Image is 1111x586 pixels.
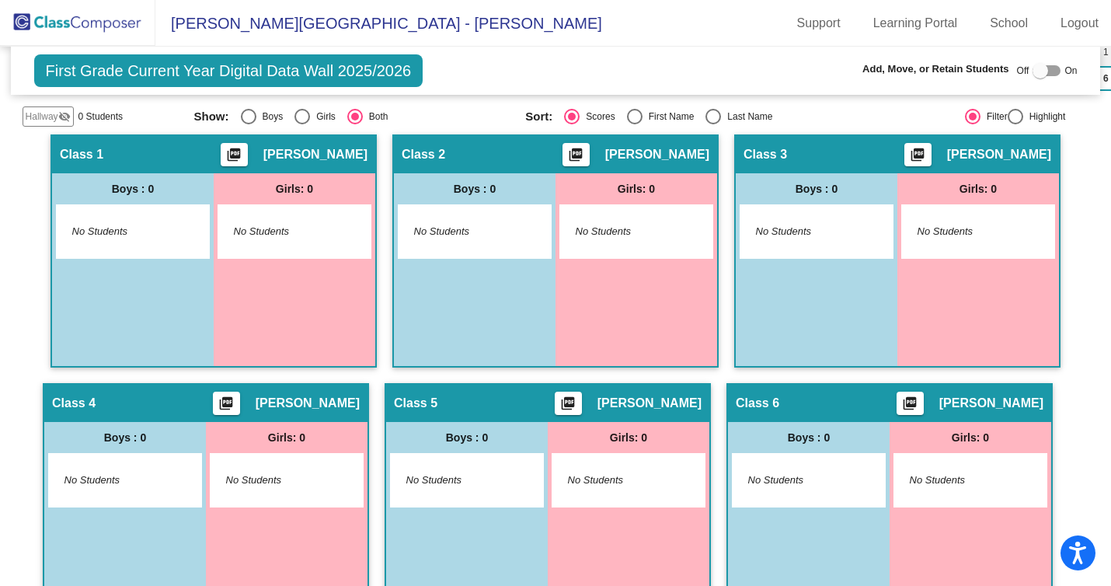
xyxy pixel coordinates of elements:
div: Boys : 0 [44,422,206,453]
a: Logout [1048,11,1111,36]
div: Boys [256,110,284,124]
span: Hallway [26,110,58,124]
span: No Students [918,224,1015,239]
mat-radio-group: Select an option [525,109,845,124]
button: Print Students Details [213,392,240,415]
mat-radio-group: Select an option [194,109,514,124]
span: [PERSON_NAME] [605,147,709,162]
div: Boys : 0 [386,422,548,453]
button: Print Students Details [221,143,248,166]
mat-icon: visibility_off [58,110,71,123]
div: Girls: 0 [555,173,717,204]
div: Boys : 0 [394,173,555,204]
span: First Grade Current Year Digital Data Wall 2025/2026 [34,54,423,87]
button: Print Students Details [562,143,590,166]
div: Girls: 0 [548,422,709,453]
span: No Students [910,473,1007,488]
div: First Name [643,110,695,124]
mat-icon: picture_as_pdf [908,147,927,169]
a: School [977,11,1040,36]
span: No Students [234,224,331,239]
span: [PERSON_NAME] [263,147,367,162]
span: [PERSON_NAME] [256,396,360,411]
span: [PERSON_NAME] [947,147,1051,162]
span: On [1064,64,1077,78]
span: No Students [576,224,673,239]
div: Girls [310,110,336,124]
div: Girls: 0 [897,173,1059,204]
div: Scores [580,110,615,124]
a: Learning Portal [861,11,970,36]
div: Both [363,110,388,124]
span: Class 2 [402,147,445,162]
mat-icon: picture_as_pdf [217,396,235,417]
span: No Students [406,473,503,488]
div: Girls: 0 [206,422,367,453]
mat-icon: picture_as_pdf [225,147,243,169]
span: Add, Move, or Retain Students [862,61,1009,77]
div: Girls: 0 [890,422,1051,453]
span: No Students [568,473,665,488]
span: Class 3 [744,147,787,162]
span: [PERSON_NAME] [939,396,1043,411]
button: Print Students Details [904,143,932,166]
span: No Students [756,224,853,239]
span: [PERSON_NAME][GEOGRAPHIC_DATA] - [PERSON_NAME] [155,11,602,36]
button: Print Students Details [897,392,924,415]
a: Support [785,11,853,36]
span: No Students [748,473,845,488]
div: Highlight [1023,110,1066,124]
div: Boys : 0 [736,173,897,204]
div: Last Name [721,110,772,124]
span: Class 1 [60,147,103,162]
span: [PERSON_NAME] [597,396,702,411]
span: No Students [414,224,511,239]
span: 0 Students [78,110,123,124]
mat-icon: picture_as_pdf [900,396,919,417]
div: Boys : 0 [52,173,214,204]
span: No Students [72,224,169,239]
span: Sort: [525,110,552,124]
span: No Students [64,473,162,488]
span: Show: [194,110,229,124]
span: Off [1017,64,1029,78]
span: Class 5 [394,396,437,411]
span: Class 6 [736,396,779,411]
mat-icon: picture_as_pdf [559,396,577,417]
button: Print Students Details [555,392,582,415]
div: Girls: 0 [214,173,375,204]
div: Boys : 0 [728,422,890,453]
span: Class 4 [52,396,96,411]
mat-icon: picture_as_pdf [566,147,585,169]
span: No Students [226,473,323,488]
div: Filter [980,110,1008,124]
